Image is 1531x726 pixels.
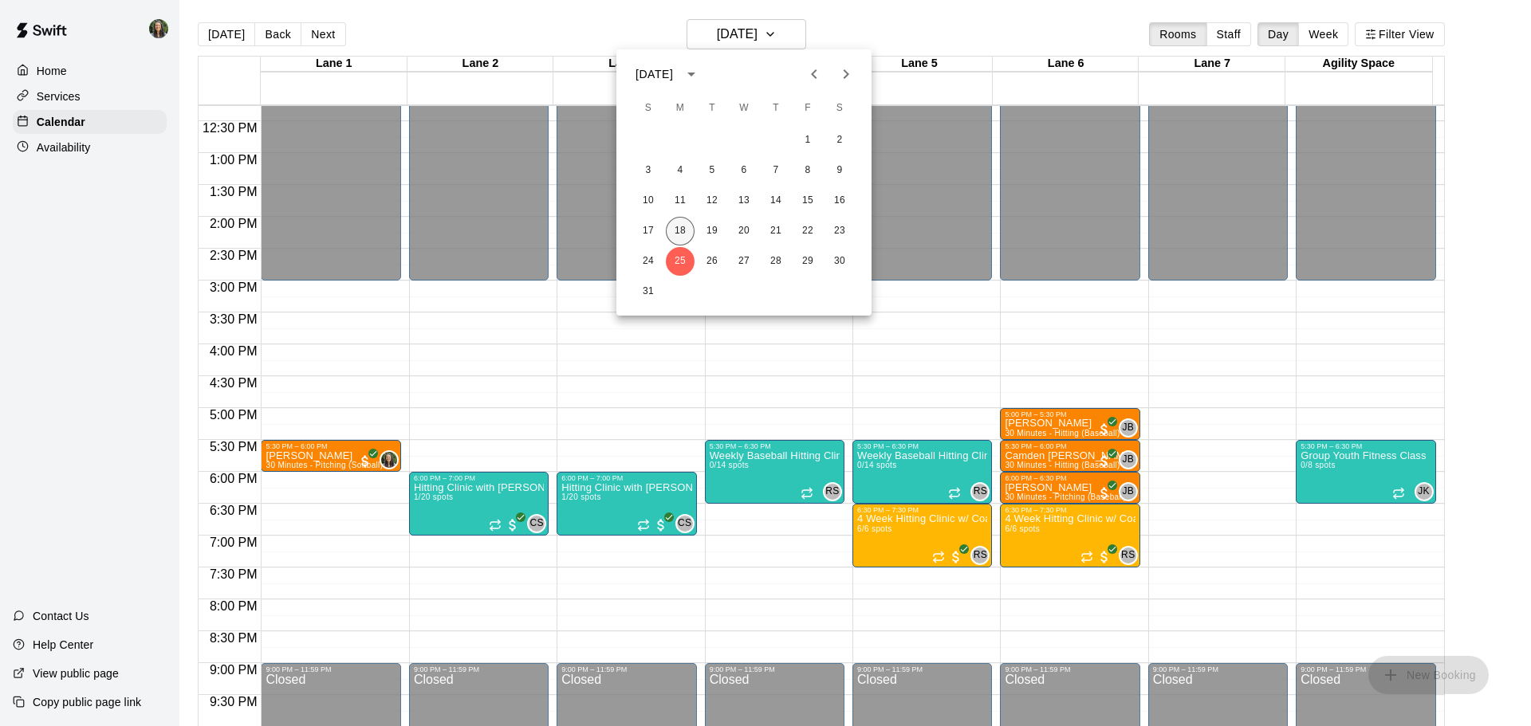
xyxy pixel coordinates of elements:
[825,217,854,245] button: 23
[634,217,663,245] button: 17
[678,61,705,88] button: calendar view is open, switch to year view
[698,217,726,245] button: 19
[634,247,663,276] button: 24
[830,58,862,90] button: Next month
[762,92,790,124] span: Thursday
[793,156,822,185] button: 8
[636,66,673,83] div: [DATE]
[730,92,758,124] span: Wednesday
[798,58,830,90] button: Previous month
[666,186,695,215] button: 11
[793,217,822,245] button: 22
[762,186,790,215] button: 14
[825,126,854,155] button: 2
[634,92,663,124] span: Sunday
[666,247,695,276] button: 25
[730,247,758,276] button: 27
[666,217,695,245] button: 18
[762,156,790,185] button: 7
[825,186,854,215] button: 16
[762,247,790,276] button: 28
[762,217,790,245] button: 21
[825,92,854,124] span: Saturday
[634,186,663,215] button: 10
[730,186,758,215] button: 13
[666,92,695,124] span: Monday
[730,156,758,185] button: 6
[698,186,726,215] button: 12
[793,92,822,124] span: Friday
[825,156,854,185] button: 9
[698,247,726,276] button: 26
[698,92,726,124] span: Tuesday
[793,186,822,215] button: 15
[825,247,854,276] button: 30
[793,126,822,155] button: 1
[730,217,758,245] button: 20
[634,156,663,185] button: 3
[634,277,663,306] button: 31
[698,156,726,185] button: 5
[793,247,822,276] button: 29
[666,156,695,185] button: 4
